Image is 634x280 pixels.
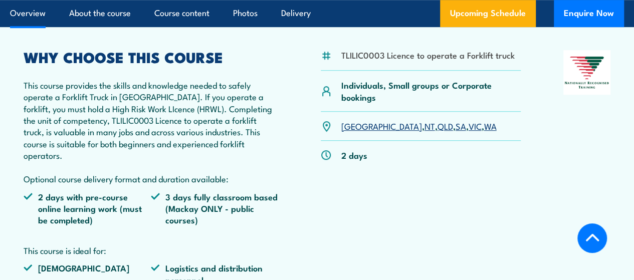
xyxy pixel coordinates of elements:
[341,49,515,61] li: TLILIC0003 Licence to operate a Forklift truck
[456,120,466,132] a: SA
[24,191,151,226] li: 2 days with pre-course online learning work (must be completed)
[151,191,278,226] li: 3 days fully classroom based (Mackay ONLY - public courses)
[563,50,610,95] img: Nationally Recognised Training logo.
[425,120,435,132] a: NT
[341,120,422,132] a: [GEOGRAPHIC_DATA]
[438,120,453,132] a: QLD
[24,50,278,63] h2: WHY CHOOSE THIS COURSE
[24,79,278,185] p: This course provides the skills and knowledge needed to safely operate a Forklift Truck in [GEOGR...
[341,120,497,132] p: , , , , ,
[484,120,497,132] a: WA
[341,79,521,103] p: Individuals, Small groups or Corporate bookings
[24,244,278,256] p: This course is ideal for:
[341,149,367,161] p: 2 days
[469,120,482,132] a: VIC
